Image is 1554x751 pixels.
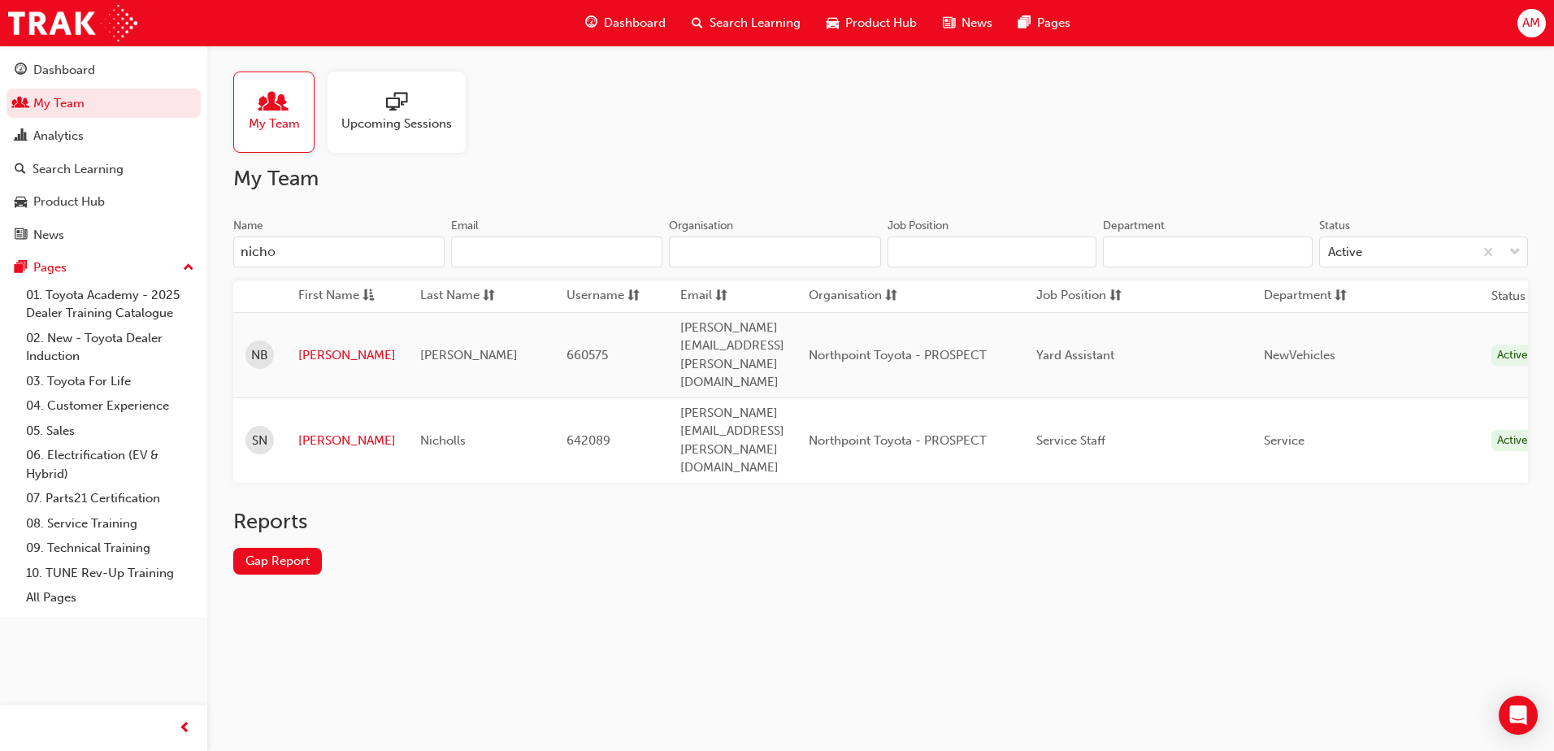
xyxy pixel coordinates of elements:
[451,237,662,267] input: Email
[669,237,880,267] input: Organisation
[20,561,201,586] a: 10. TUNE Rev-Up Training
[1522,14,1540,33] span: AM
[386,92,407,115] span: sessionType_ONLINE_URL-icon
[183,258,194,279] span: up-icon
[15,63,27,78] span: guage-icon
[885,286,897,306] span: sorting-icon
[943,13,955,33] span: news-icon
[1264,433,1304,448] span: Service
[1005,7,1083,40] a: pages-iconPages
[1264,286,1331,306] span: Department
[15,129,27,144] span: chart-icon
[1036,348,1114,362] span: Yard Assistant
[930,7,1005,40] a: news-iconNews
[15,163,26,177] span: search-icon
[7,55,201,85] a: Dashboard
[420,286,480,306] span: Last Name
[1109,286,1122,306] span: sorting-icon
[710,14,801,33] span: Search Learning
[627,286,640,306] span: sorting-icon
[7,253,201,283] button: Pages
[15,228,27,243] span: news-icon
[680,320,784,390] span: [PERSON_NAME][EMAIL_ADDRESS][PERSON_NAME][DOMAIN_NAME]
[20,486,201,511] a: 07. Parts21 Certification
[680,406,784,475] span: [PERSON_NAME][EMAIL_ADDRESS][PERSON_NAME][DOMAIN_NAME]
[1036,286,1106,306] span: Job Position
[8,5,137,41] a: Trak
[1264,348,1335,362] span: NewVehicles
[298,346,396,365] a: [PERSON_NAME]
[298,432,396,450] a: [PERSON_NAME]
[249,115,300,133] span: My Team
[15,261,27,276] span: pages-icon
[20,585,201,610] a: All Pages
[679,7,814,40] a: search-iconSearch Learning
[1517,9,1546,37] button: AM
[20,326,201,369] a: 02. New - Toyota Dealer Induction
[680,286,712,306] span: Email
[715,286,727,306] span: sorting-icon
[1509,242,1521,263] span: down-icon
[585,13,597,33] span: guage-icon
[845,14,917,33] span: Product Hub
[1037,14,1070,33] span: Pages
[263,92,284,115] span: people-icon
[233,509,1528,535] h2: Reports
[1103,218,1165,234] div: Department
[451,218,479,234] div: Email
[1264,286,1353,306] button: Departmentsorting-icon
[566,286,656,306] button: Usernamesorting-icon
[15,195,27,210] span: car-icon
[572,7,679,40] a: guage-iconDashboard
[669,218,733,234] div: Organisation
[233,548,322,575] a: Gap Report
[1319,218,1350,234] div: Status
[566,286,624,306] span: Username
[420,348,518,362] span: [PERSON_NAME]
[483,286,495,306] span: sorting-icon
[1036,433,1105,448] span: Service Staff
[827,13,839,33] span: car-icon
[233,218,263,234] div: Name
[33,127,84,145] div: Analytics
[961,14,992,33] span: News
[809,286,882,306] span: Organisation
[814,7,930,40] a: car-iconProduct Hub
[20,393,201,419] a: 04. Customer Experience
[7,89,201,119] a: My Team
[298,286,388,306] button: First Nameasc-icon
[566,348,608,362] span: 660575
[1491,430,1534,452] div: Active
[1103,237,1313,267] input: Department
[362,286,375,306] span: asc-icon
[179,718,191,739] span: prev-icon
[420,433,466,448] span: Nicholls
[7,121,201,151] a: Analytics
[20,369,201,394] a: 03. Toyota For Life
[1018,13,1031,33] span: pages-icon
[604,14,666,33] span: Dashboard
[680,286,770,306] button: Emailsorting-icon
[7,52,201,253] button: DashboardMy TeamAnalyticsSearch LearningProduct HubNews
[341,115,452,133] span: Upcoming Sessions
[233,166,1528,192] h2: My Team
[809,433,987,448] span: Northpoint Toyota - PROSPECT
[809,348,987,362] span: Northpoint Toyota - PROSPECT
[251,346,268,365] span: NB
[33,61,95,80] div: Dashboard
[1335,286,1347,306] span: sorting-icon
[20,443,201,486] a: 06. Electrification (EV & Hybrid)
[298,286,359,306] span: First Name
[1491,287,1526,306] th: Status
[33,258,67,277] div: Pages
[692,13,703,33] span: search-icon
[1328,243,1362,262] div: Active
[7,220,201,250] a: News
[33,193,105,211] div: Product Hub
[20,536,201,561] a: 09. Technical Training
[809,286,898,306] button: Organisationsorting-icon
[233,72,328,153] a: My Team
[252,432,267,450] span: SN
[20,511,201,536] a: 08. Service Training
